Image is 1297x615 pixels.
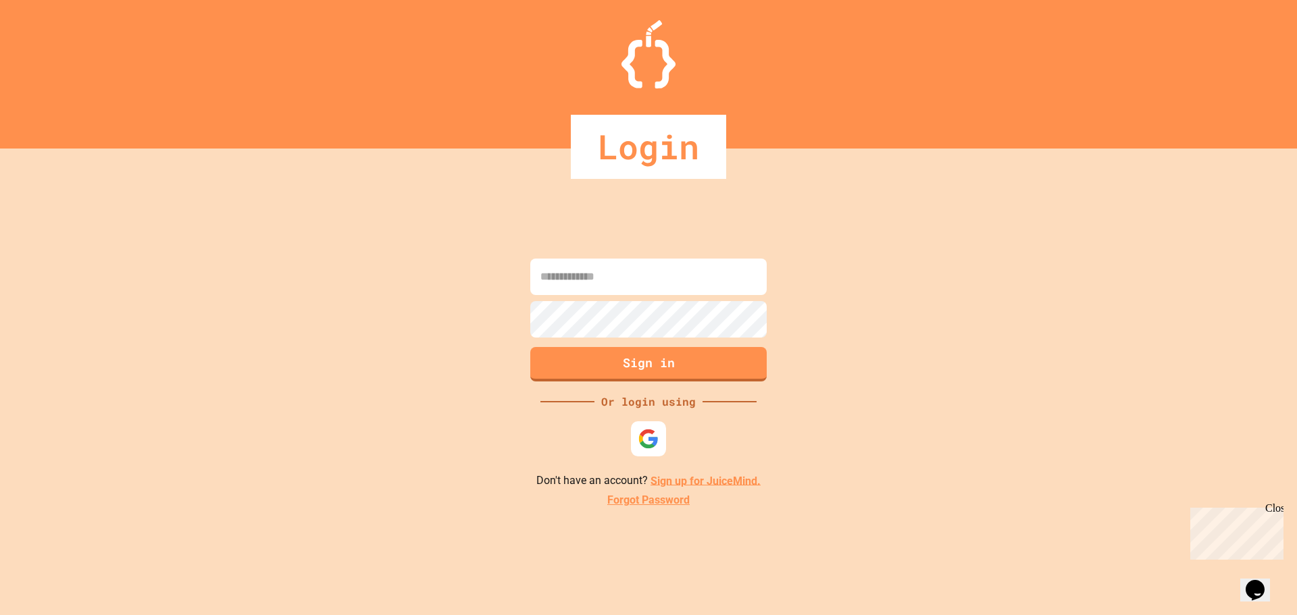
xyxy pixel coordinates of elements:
[651,474,761,487] a: Sign up for JuiceMind.
[530,347,767,381] button: Sign in
[1185,502,1283,560] iframe: chat widget
[594,394,703,410] div: Or login using
[571,115,726,179] div: Login
[1240,561,1283,601] iframe: chat widget
[5,5,93,86] div: Chat with us now!Close
[638,428,659,449] img: google-icon.svg
[607,492,690,508] a: Forgot Password
[621,20,676,88] img: Logo.svg
[536,473,761,489] p: Don't have an account?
